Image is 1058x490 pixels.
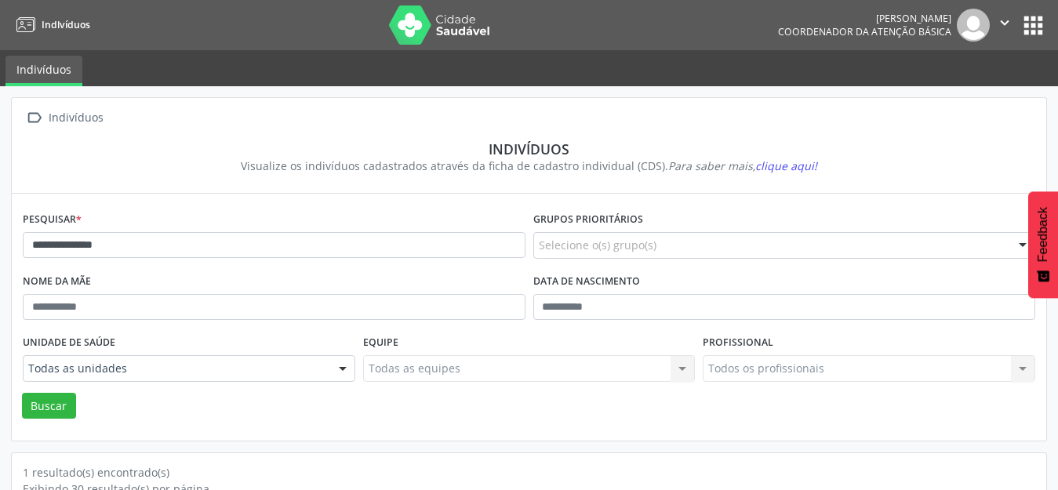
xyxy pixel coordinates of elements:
span: Indivíduos [42,18,90,31]
label: Pesquisar [23,208,82,232]
img: img [957,9,990,42]
label: Equipe [363,331,398,355]
label: Data de nascimento [533,270,640,294]
span: clique aqui! [755,158,817,173]
i: Para saber mais, [668,158,817,173]
div: Indivíduos [45,107,106,129]
a: Indivíduos [5,56,82,86]
button: Feedback - Mostrar pesquisa [1028,191,1058,298]
label: Profissional [703,331,773,355]
div: Indivíduos [34,140,1024,158]
a: Indivíduos [11,12,90,38]
span: Coordenador da Atenção Básica [778,25,951,38]
label: Grupos prioritários [533,208,643,232]
label: Nome da mãe [23,270,91,294]
i:  [23,107,45,129]
div: 1 resultado(s) encontrado(s) [23,464,1035,481]
button: Buscar [22,393,76,419]
label: Unidade de saúde [23,331,115,355]
button: apps [1020,12,1047,39]
span: Selecione o(s) grupo(s) [539,237,656,253]
div: [PERSON_NAME] [778,12,951,25]
i:  [996,14,1013,31]
a:  Indivíduos [23,107,106,129]
div: Visualize os indivíduos cadastrados através da ficha de cadastro individual (CDS). [34,158,1024,174]
button:  [990,9,1020,42]
span: Feedback [1036,207,1050,262]
span: Todas as unidades [28,361,323,376]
